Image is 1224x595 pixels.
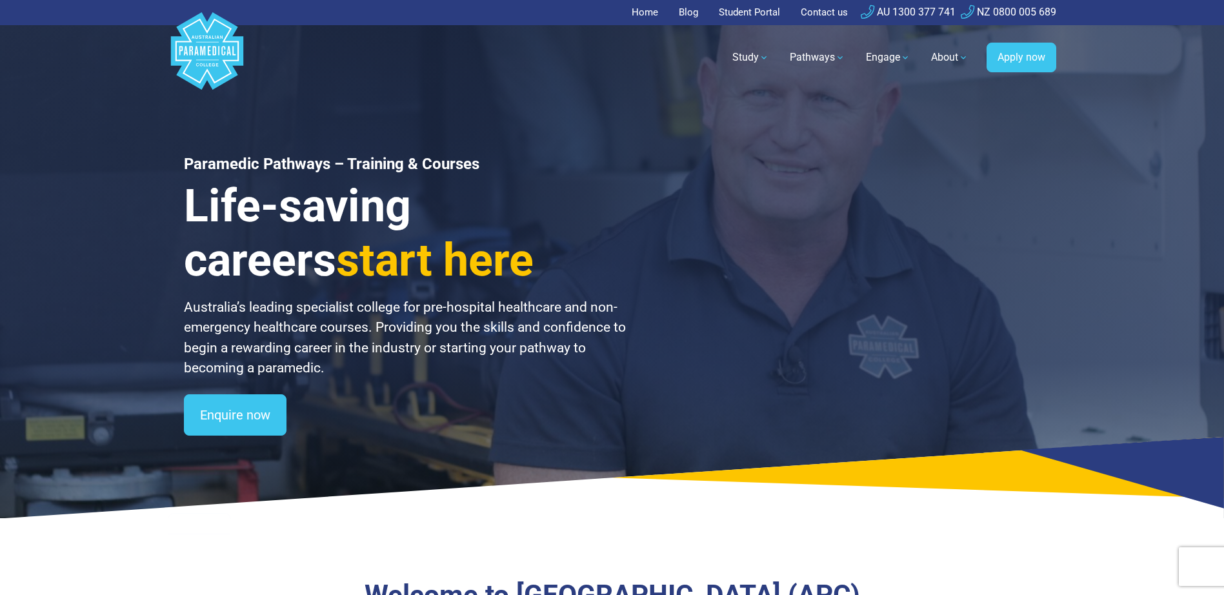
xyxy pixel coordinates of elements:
[961,6,1056,18] a: NZ 0800 005 689
[184,179,628,287] h3: Life-saving careers
[184,394,286,436] a: Enquire now
[923,39,976,76] a: About
[782,39,853,76] a: Pathways
[858,39,918,76] a: Engage
[184,155,628,174] h1: Paramedic Pathways – Training & Courses
[725,39,777,76] a: Study
[168,25,246,90] a: Australian Paramedical College
[336,234,534,287] span: start here
[987,43,1056,72] a: Apply now
[861,6,956,18] a: AU 1300 377 741
[184,297,628,379] p: Australia’s leading specialist college for pre-hospital healthcare and non-emergency healthcare c...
